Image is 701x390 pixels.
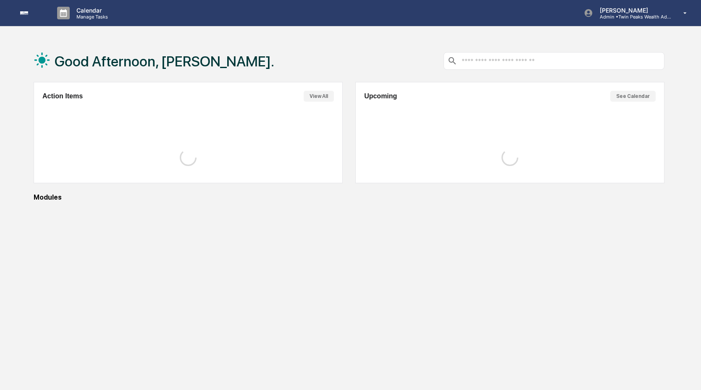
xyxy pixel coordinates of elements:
[20,11,40,14] img: logo
[55,53,274,70] h1: Good Afternoon, [PERSON_NAME].
[610,91,656,102] button: See Calendar
[42,92,83,100] h2: Action Items
[70,14,112,20] p: Manage Tasks
[593,14,671,20] p: Admin • Twin Peaks Wealth Advisors
[304,91,334,102] button: View All
[34,193,664,201] div: Modules
[593,7,671,14] p: [PERSON_NAME]
[364,92,397,100] h2: Upcoming
[70,7,112,14] p: Calendar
